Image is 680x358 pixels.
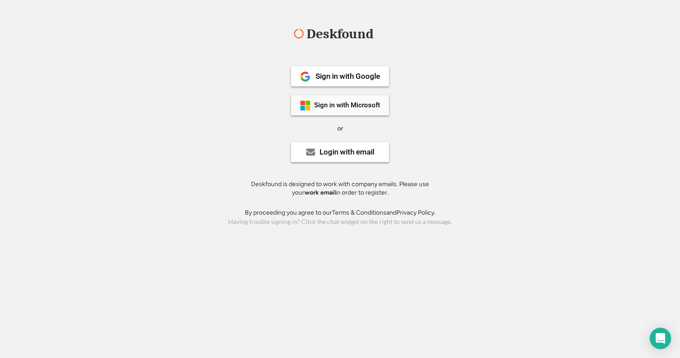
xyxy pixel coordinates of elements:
div: Sign in with Google [316,73,380,80]
img: ms-symbollockup_mssymbol_19.png [300,100,311,111]
a: Terms & Conditions [332,209,386,216]
strong: work email [304,189,336,196]
div: Open Intercom Messenger [650,328,671,349]
div: Sign in with Microsoft [314,102,380,109]
div: Login with email [320,148,374,156]
a: Privacy Policy. [397,209,436,216]
div: Deskfound [302,27,378,41]
div: By proceeding you agree to our and [245,208,436,217]
div: Deskfound is designed to work with company emails. Please use your in order to register. [240,180,440,197]
div: or [337,124,343,133]
img: 1024px-Google__G__Logo.svg.png [300,71,311,82]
